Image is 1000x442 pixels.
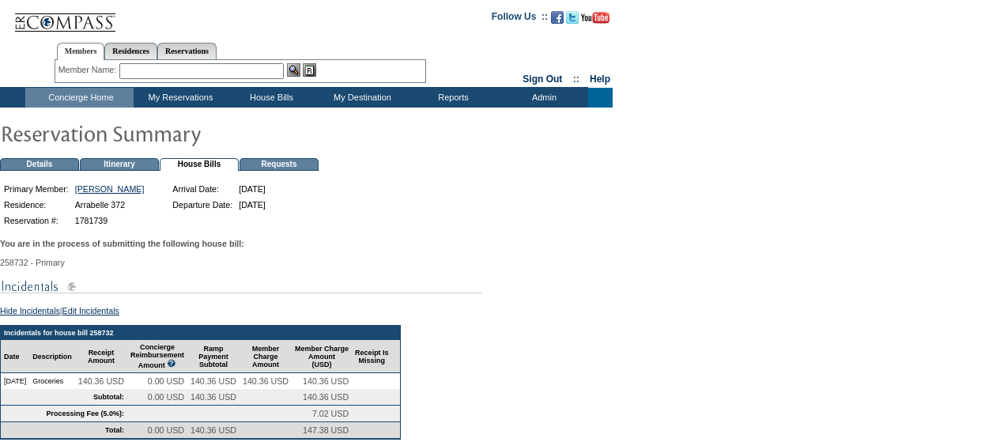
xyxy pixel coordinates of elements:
td: Concierge Reimbursement Amount [127,340,187,373]
a: Help [590,74,610,85]
td: Itinerary [80,158,159,171]
td: Residence: [2,198,71,212]
span: 140.36 USD [303,376,349,386]
td: Receipt Amount [75,340,127,373]
td: Date [1,340,29,373]
span: 0.00 USD [148,425,184,435]
span: :: [573,74,579,85]
a: Reservations [157,43,217,59]
td: Departure Date: [170,198,235,212]
td: Reports [406,88,497,108]
td: Reservation #: [2,213,71,228]
td: Processing Fee (5.0%): [1,406,127,422]
a: Residences [104,43,157,59]
span: 0.00 USD [148,376,184,386]
td: [DATE] [1,373,29,389]
td: Subtotal: [1,389,127,406]
span: 140.36 USD [191,376,236,386]
span: 140.36 USD [191,425,236,435]
td: House Bills [160,158,239,171]
a: [PERSON_NAME] [75,184,145,194]
td: Member Charge Amount [240,340,292,373]
td: Arrival Date: [170,182,235,196]
img: Reservations [303,63,316,77]
td: Incidentals for house bill 258732 [1,326,400,340]
span: 147.38 USD [303,425,349,435]
a: Follow us on Twitter [566,16,579,25]
td: Requests [240,158,319,171]
span: 140.36 USD [191,392,236,402]
img: questionMark_lightBlue.gif [167,359,176,368]
td: Admin [497,88,588,108]
td: Groceries [29,373,75,389]
td: Member Charge Amount (USD) [292,340,352,373]
td: Follow Us :: [492,9,548,28]
img: Follow us on Twitter [566,11,579,24]
img: Become our fan on Facebook [551,11,564,24]
td: House Bills [225,88,315,108]
span: 0.00 USD [148,392,184,402]
td: Total: [1,422,127,439]
span: 7.02 USD [312,409,349,418]
a: Subscribe to our YouTube Channel [581,16,609,25]
td: [DATE] [236,198,268,212]
a: Edit Incidentals [62,306,119,315]
td: Primary Member: [2,182,71,196]
span: 140.36 USD [303,392,349,402]
span: 140.36 USD [243,376,289,386]
td: Concierge Home [25,88,134,108]
img: View [287,63,300,77]
a: Sign Out [523,74,562,85]
a: Become our fan on Facebook [551,16,564,25]
td: Arrabelle 372 [73,198,147,212]
td: Receipt Is Missing [352,340,392,373]
td: 1781739 [73,213,147,228]
td: My Reservations [134,88,225,108]
td: Description [29,340,75,373]
img: Subscribe to our YouTube Channel [581,12,609,24]
a: Members [57,43,105,60]
td: Ramp Payment Subtotal [187,340,240,373]
div: Member Name: [58,63,119,77]
td: [DATE] [236,182,268,196]
span: 140.36 USD [78,376,124,386]
td: My Destination [315,88,406,108]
